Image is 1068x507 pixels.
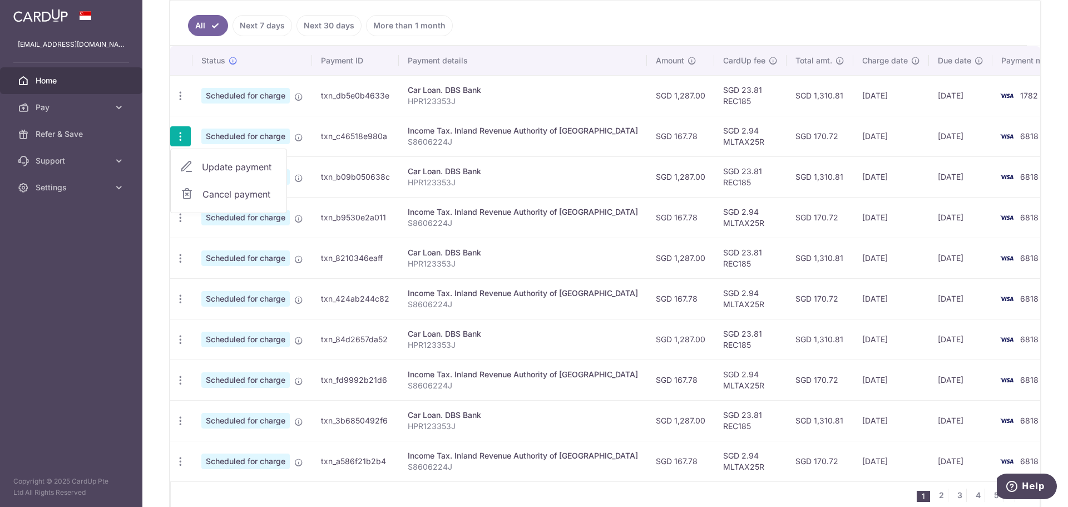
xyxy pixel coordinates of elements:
[408,258,638,269] p: HPR123353J
[853,360,929,400] td: [DATE]
[408,421,638,432] p: HPR123353J
[1020,172,1039,181] span: 6818
[312,75,399,116] td: txn_db5e0b4633e
[929,197,992,238] td: [DATE]
[366,15,453,36] a: More than 1 month
[408,288,638,299] div: Income Tax. Inland Revenue Authority of [GEOGRAPHIC_DATA]
[723,55,765,66] span: CardUp fee
[862,55,908,66] span: Charge date
[853,156,929,197] td: [DATE]
[917,491,930,502] li: 1
[938,55,971,66] span: Due date
[647,400,714,441] td: SGD 1,287.00
[714,441,787,481] td: SGD 2.94 MLTAX25R
[399,46,647,75] th: Payment details
[647,75,714,116] td: SGD 1,287.00
[312,278,399,319] td: txn_424ab244c82
[795,55,832,66] span: Total amt.
[853,400,929,441] td: [DATE]
[953,489,966,502] a: 3
[201,129,290,144] span: Scheduled for charge
[853,116,929,156] td: [DATE]
[18,39,125,50] p: [EMAIL_ADDRESS][DOMAIN_NAME]
[714,238,787,278] td: SGD 23.81 REC185
[312,441,399,481] td: txn_a586f21b2b4
[787,197,853,238] td: SGD 170.72
[647,238,714,278] td: SGD 1,287.00
[996,414,1018,427] img: Bank Card
[647,360,714,400] td: SGD 167.78
[714,360,787,400] td: SGD 2.94 MLTAX25R
[408,218,638,229] p: S8606224J
[787,75,853,116] td: SGD 1,310.81
[36,182,109,193] span: Settings
[929,360,992,400] td: [DATE]
[1020,375,1039,385] span: 6818
[312,360,399,400] td: txn_fd9992b21d6
[408,247,638,258] div: Car Loan. DBS Bank
[996,252,1018,265] img: Bank Card
[13,9,68,22] img: CardUp
[929,238,992,278] td: [DATE]
[929,116,992,156] td: [DATE]
[408,369,638,380] div: Income Tax. Inland Revenue Authority of [GEOGRAPHIC_DATA]
[934,489,948,502] a: 2
[408,339,638,351] p: HPR123353J
[929,400,992,441] td: [DATE]
[201,210,290,225] span: Scheduled for charge
[408,125,638,136] div: Income Tax. Inland Revenue Authority of [GEOGRAPHIC_DATA]
[656,55,684,66] span: Amount
[408,450,638,461] div: Income Tax. Inland Revenue Authority of [GEOGRAPHIC_DATA]
[1020,334,1039,344] span: 6818
[714,319,787,360] td: SGD 23.81 REC185
[201,454,290,469] span: Scheduled for charge
[233,15,292,36] a: Next 7 days
[408,96,638,107] p: HPR123353J
[787,400,853,441] td: SGD 1,310.81
[929,75,992,116] td: [DATE]
[647,278,714,319] td: SGD 167.78
[36,155,109,166] span: Support
[853,238,929,278] td: [DATE]
[647,156,714,197] td: SGD 1,287.00
[996,89,1018,102] img: Bank Card
[971,489,985,502] a: 4
[996,170,1018,184] img: Bank Card
[201,88,290,104] span: Scheduled for charge
[408,177,638,188] p: HPR123353J
[853,319,929,360] td: [DATE]
[997,474,1057,501] iframe: Opens a widget where you can find more information
[312,46,399,75] th: Payment ID
[714,75,787,116] td: SGD 23.81 REC185
[201,372,290,388] span: Scheduled for charge
[787,319,853,360] td: SGD 1,310.81
[996,455,1018,468] img: Bank Card
[996,292,1018,306] img: Bank Card
[929,441,992,481] td: [DATE]
[787,116,853,156] td: SGD 170.72
[312,238,399,278] td: txn_8210346eaff
[188,15,228,36] a: All
[312,319,399,360] td: txn_84d2657da52
[1020,131,1039,141] span: 6818
[996,373,1018,387] img: Bank Card
[787,238,853,278] td: SGD 1,310.81
[201,413,290,429] span: Scheduled for charge
[36,102,109,113] span: Pay
[408,461,638,472] p: S8606224J
[853,75,929,116] td: [DATE]
[714,278,787,319] td: SGD 2.94 MLTAX25R
[1020,294,1039,303] span: 6818
[36,129,109,140] span: Refer & Save
[714,400,787,441] td: SGD 23.81 REC185
[312,197,399,238] td: txn_b9530e2a011
[647,319,714,360] td: SGD 1,287.00
[201,55,225,66] span: Status
[996,211,1018,224] img: Bank Card
[853,441,929,481] td: [DATE]
[312,116,399,156] td: txn_c46518e980a
[929,319,992,360] td: [DATE]
[647,441,714,481] td: SGD 167.78
[787,156,853,197] td: SGD 1,310.81
[714,156,787,197] td: SGD 23.81 REC185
